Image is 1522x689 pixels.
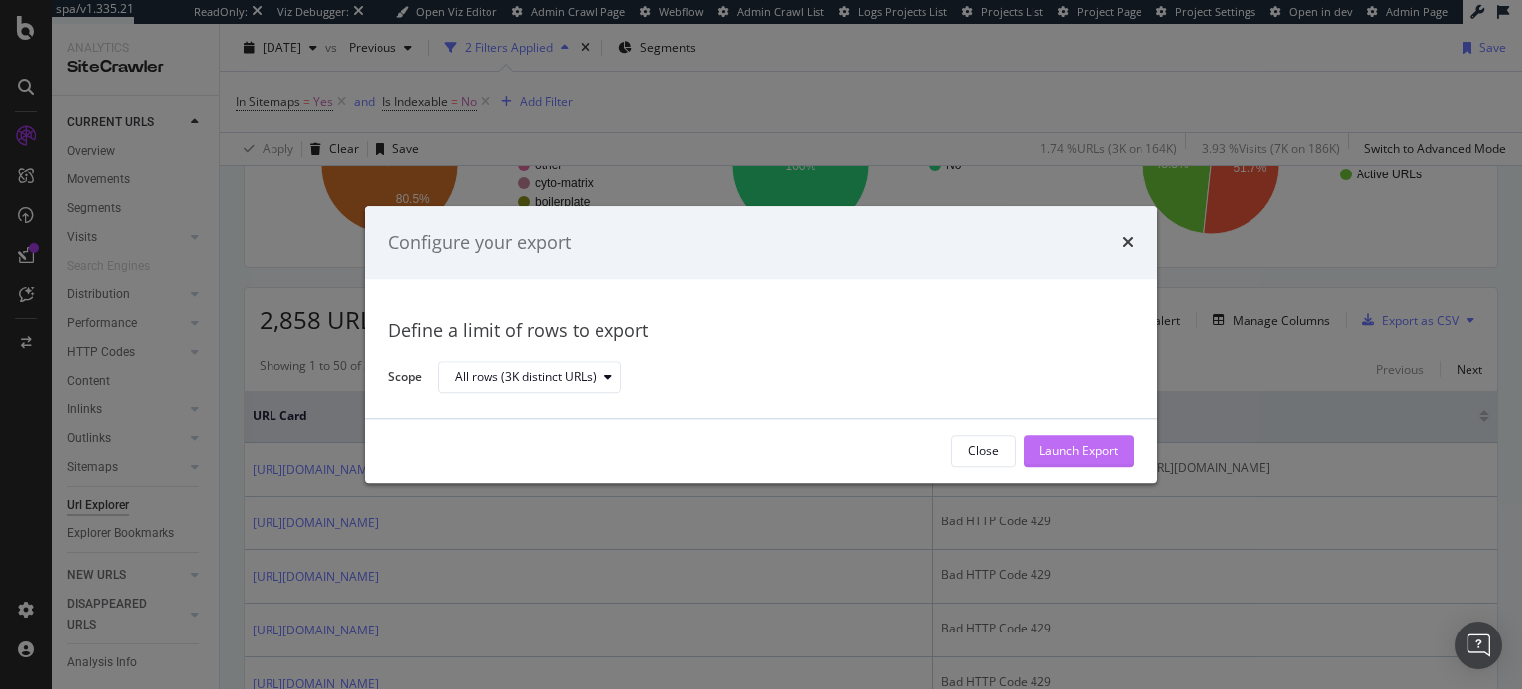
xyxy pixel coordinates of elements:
div: times [1122,230,1134,256]
div: Launch Export [1039,443,1118,460]
div: Define a limit of rows to export [388,319,1134,345]
label: Scope [388,368,422,390]
button: Launch Export [1024,435,1134,467]
button: Close [951,435,1016,467]
div: Close [968,443,999,460]
div: Open Intercom Messenger [1455,622,1502,669]
div: Configure your export [388,230,571,256]
button: All rows (3K distinct URLs) [438,362,621,394]
div: All rows (3K distinct URLs) [455,372,597,384]
div: modal [365,206,1157,483]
